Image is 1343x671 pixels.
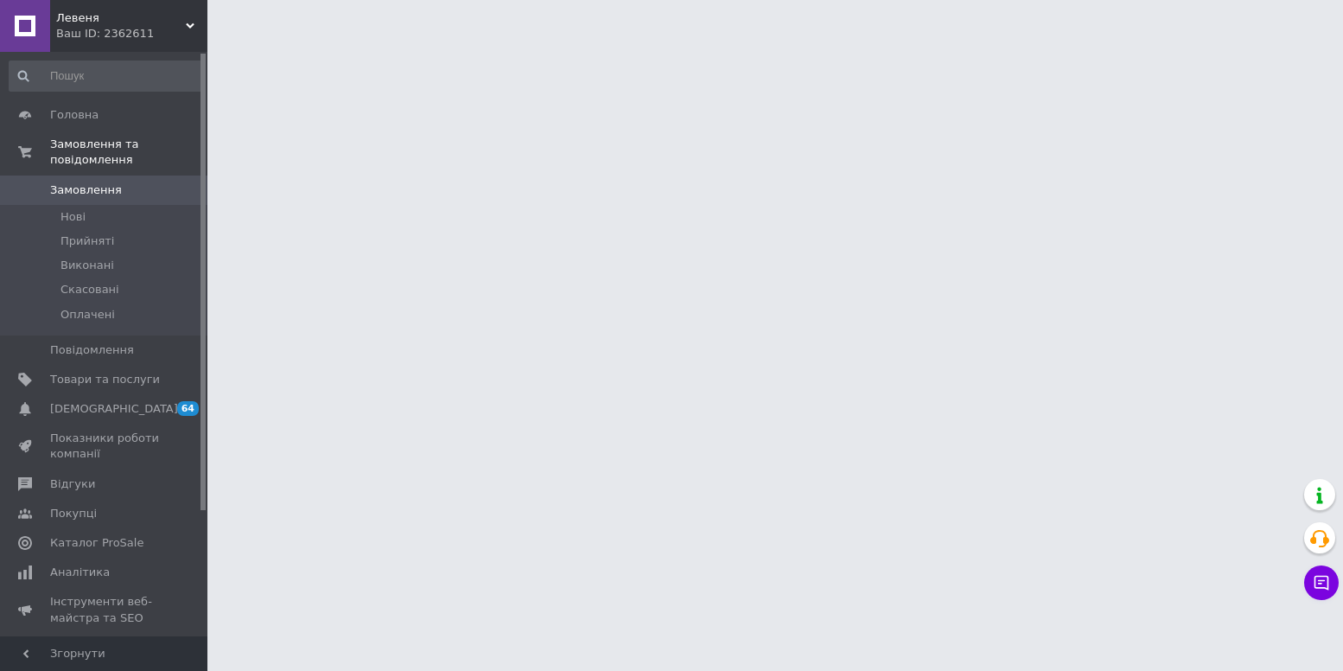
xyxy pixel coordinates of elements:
[9,61,204,92] input: Пошук
[50,431,160,462] span: Показники роботи компанії
[60,209,86,225] span: Нові
[50,107,99,123] span: Головна
[60,258,114,273] span: Виконані
[50,476,95,492] span: Відгуки
[1304,566,1339,600] button: Чат з покупцем
[50,182,122,198] span: Замовлення
[60,233,114,249] span: Прийняті
[50,535,143,551] span: Каталог ProSale
[50,506,97,521] span: Покупці
[56,26,207,42] div: Ваш ID: 2362611
[60,282,119,297] span: Скасовані
[177,401,199,416] span: 64
[50,342,134,358] span: Повідомлення
[50,401,178,417] span: [DEMOGRAPHIC_DATA]
[50,594,160,625] span: Інструменти веб-майстра та SEO
[60,307,115,323] span: Оплачені
[50,372,160,387] span: Товари та послуги
[50,565,110,580] span: Аналітика
[50,137,207,168] span: Замовлення та повідомлення
[56,10,186,26] span: Левеня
